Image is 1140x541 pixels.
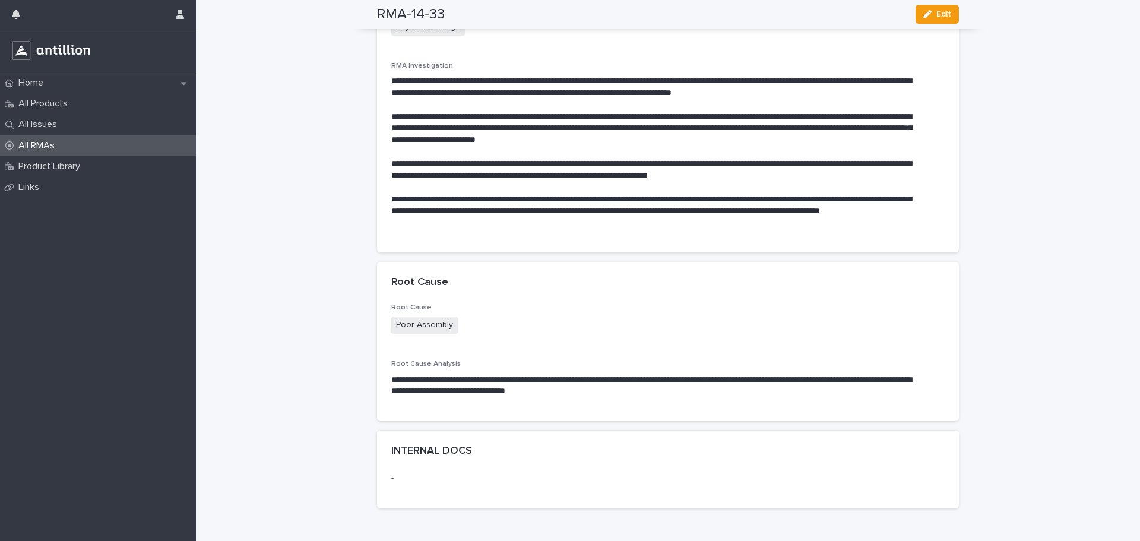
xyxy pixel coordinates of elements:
[14,98,77,109] p: All Products
[14,119,66,130] p: All Issues
[391,62,453,69] span: RMA Investigation
[391,472,566,485] p: -
[391,445,472,458] h2: INTERNAL DOCS
[14,161,90,172] p: Product Library
[391,276,448,289] h2: Root Cause
[377,6,445,23] h2: RMA-14-33
[9,39,93,62] img: r3a3Z93SSpeN6cOOTyqw
[14,182,49,193] p: Links
[14,77,53,88] p: Home
[14,140,64,151] p: All RMAs
[391,304,432,311] span: Root Cause
[936,10,951,18] span: Edit
[916,5,959,24] button: Edit
[391,317,458,334] span: Poor Assembly
[391,360,461,368] span: Root Cause Analysis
